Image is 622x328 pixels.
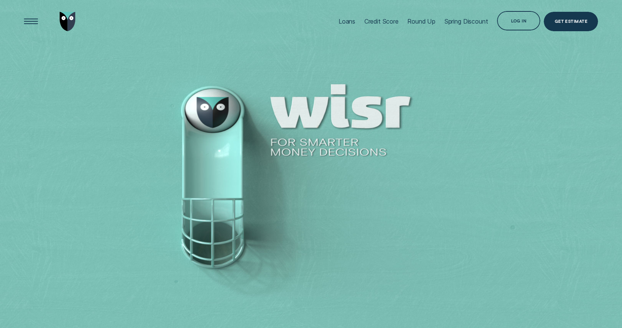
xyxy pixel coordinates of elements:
[339,18,355,25] div: Loans
[407,18,435,25] div: Round Up
[21,12,41,31] button: Open Menu
[445,18,488,25] div: Spring Discount
[364,18,399,25] div: Credit Score
[60,12,76,31] img: Wisr
[544,12,598,31] a: Get Estimate
[497,11,540,30] button: Log in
